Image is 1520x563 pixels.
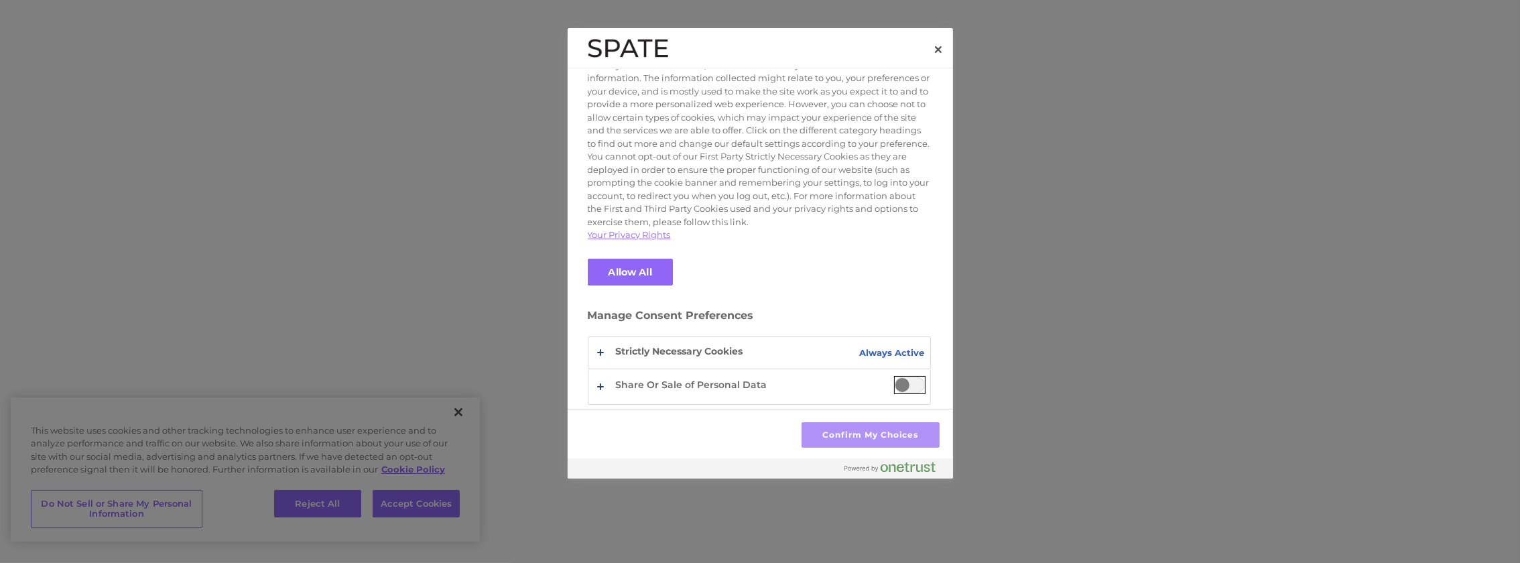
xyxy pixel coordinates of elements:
button: Allow All [588,259,673,286]
img: Spate [588,39,668,58]
a: More information about your privacy, opens in a new tab [588,229,671,240]
div: Preference center [568,28,953,479]
button: Confirm My Choices [802,422,939,448]
a: Powered by OneTrust Opens in a new Tab [844,462,946,479]
button: Close [924,35,953,64]
span: Share Or Sale of Personal Data [895,377,925,393]
div: Do Not Sell or Share My Personal Data [568,28,953,479]
img: Powered by OneTrust Opens in a new Tab [844,462,936,473]
h3: Manage Consent Preferences [588,309,931,330]
div: When you visit our website, we store cookies on your browser to collect information. The informat... [588,59,931,242]
div: Spate [588,35,668,62]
